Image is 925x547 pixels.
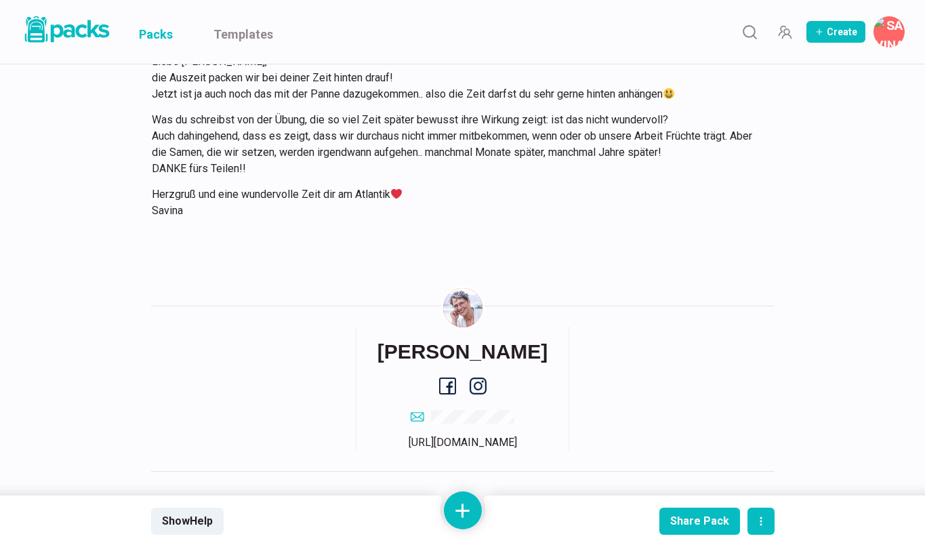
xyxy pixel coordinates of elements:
p: Was du schreibst von der Übung, die so viel Zeit später bewusst ihre Wirkung zeigt: ist das nicht... [152,112,758,177]
button: ShowHelp [151,508,224,535]
button: Savina Tilmann [873,16,905,47]
a: instagram [470,378,487,394]
button: Share Pack [659,508,740,535]
a: [URL][DOMAIN_NAME] [409,436,517,449]
button: Create Pack [806,21,865,43]
a: email [411,408,514,424]
img: Savina Tilmann [443,288,482,327]
h6: [PERSON_NAME] [377,340,548,364]
a: facebook [439,378,456,394]
div: Share Pack [670,514,729,527]
p: Herzgruß und eine wundervolle Zeit dir am Atlantik Savina [152,186,758,219]
button: Manage Team Invites [771,18,798,45]
img: ❤️ [391,188,402,199]
button: Search [736,18,763,45]
img: Packs logo [20,14,112,45]
a: Packs logo [20,14,112,50]
button: actions [747,508,775,535]
p: Liebe [PERSON_NAME], die Auszeit packen wir bei deiner Zeit hinten drauf! Jetzt ist ja auch noch ... [152,54,758,102]
img: 😃 [663,88,674,99]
